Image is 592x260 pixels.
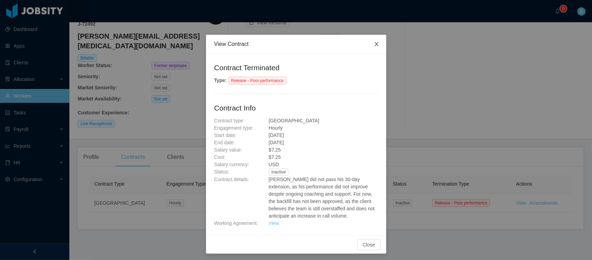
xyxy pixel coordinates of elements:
[214,118,244,123] span: Contract type:
[357,239,381,250] button: Close
[214,125,254,131] span: Engagement type:
[269,154,281,160] span: $7.25
[214,40,378,48] div: View Contract
[214,78,227,83] strong: Type :
[214,103,378,114] h2: Contract Info
[214,62,378,73] h2: Contract Terminated
[269,140,284,145] span: [DATE]
[214,177,249,182] span: Contract details:
[214,220,258,226] span: Working Agreement:
[214,154,226,160] span: Cost:
[269,162,279,167] span: USD
[214,147,242,153] span: Salary value:
[214,132,237,138] span: Start date:
[374,41,379,47] i: icon: close
[214,169,230,174] span: Status:
[269,177,375,219] span: [PERSON_NAME] did not pass his 30-day extension, as his performance did not improve despite ongoi...
[269,125,283,131] span: Hourly
[214,140,235,145] span: End date:
[214,162,249,167] span: Salary currency:
[269,147,281,153] span: $7.25
[269,220,279,226] a: View
[269,118,319,123] span: [GEOGRAPHIC_DATA]
[229,77,286,84] span: Release - Poor performance
[269,132,284,138] span: [DATE]
[367,35,386,54] button: Close
[269,168,289,176] span: Inactive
